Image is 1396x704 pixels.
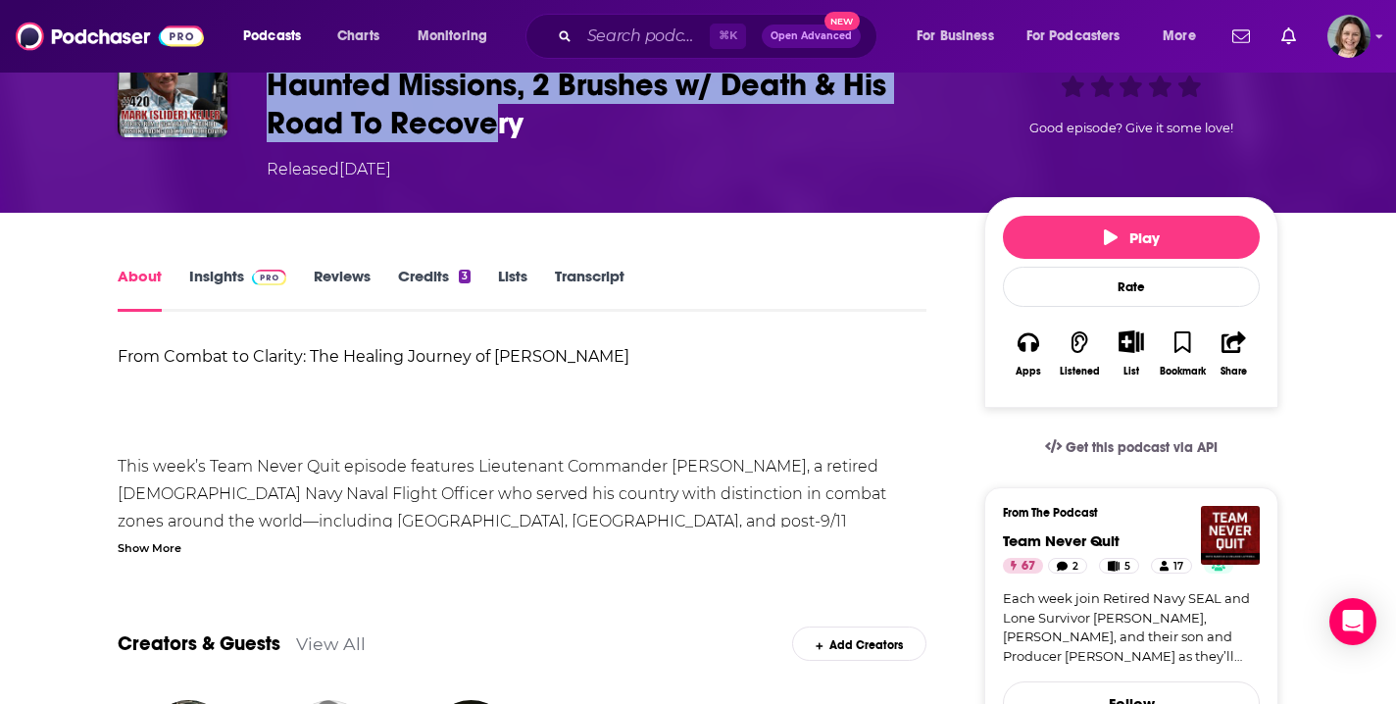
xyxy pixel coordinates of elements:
div: Add Creators [792,627,926,661]
a: Team Never Quit [1003,531,1120,550]
a: 2 [1048,558,1087,574]
a: Show notifications dropdown [1273,20,1304,53]
span: More [1163,23,1196,50]
img: Team Never Quit [1201,506,1260,565]
h3: From The Podcast [1003,506,1244,520]
a: 67 [1003,558,1043,574]
a: View All [296,633,366,654]
a: Each week join Retired Navy SEAL and Lone Survivor [PERSON_NAME], [PERSON_NAME], and their son an... [1003,589,1260,666]
button: Share [1209,318,1260,389]
span: Open Advanced [771,31,852,41]
span: Good episode? Give it some love! [1029,121,1233,135]
div: Released [DATE] [267,158,391,181]
span: Charts [337,23,379,50]
div: Listened [1060,366,1100,377]
div: List [1123,365,1139,377]
img: Podchaser Pro [252,270,286,285]
a: About [118,267,162,312]
a: 17 [1151,558,1192,574]
button: Show profile menu [1327,15,1371,58]
strong: From Combat to Clarity: The Healing Journey of [PERSON_NAME] [118,347,629,366]
a: Charts [324,21,391,52]
span: 5 [1124,557,1130,577]
button: Bookmark [1157,318,1208,389]
button: Play [1003,216,1260,259]
button: open menu [1149,21,1221,52]
a: Reviews [314,267,371,312]
h1: Mark Keller: Stories From A Fighter Pilot- Haunted Missions, 2 Brushes w/ Death & His Road To Rec... [267,27,953,142]
span: Monitoring [418,23,487,50]
span: For Podcasters [1026,23,1121,50]
a: Get this podcast via API [1029,424,1233,472]
button: Apps [1003,318,1054,389]
img: Mark Keller: Stories From A Fighter Pilot- Haunted Missions, 2 Brushes w/ Death & His Road To Rec... [118,27,227,137]
div: 3 [459,270,471,283]
button: open menu [404,21,513,52]
span: 17 [1173,557,1183,577]
div: Apps [1016,366,1041,377]
a: InsightsPodchaser Pro [189,267,286,312]
div: Show More ButtonList [1106,318,1157,389]
span: Logged in as micglogovac [1327,15,1371,58]
span: Play [1104,228,1160,247]
div: Bookmark [1160,366,1206,377]
a: Lists [498,267,527,312]
div: Rate [1003,267,1260,307]
button: open menu [1014,21,1149,52]
a: Show notifications dropdown [1224,20,1258,53]
button: open menu [229,21,326,52]
span: Podcasts [243,23,301,50]
span: ⌘ K [710,24,746,49]
button: Listened [1054,318,1105,389]
button: open menu [903,21,1019,52]
img: Podchaser - Follow, Share and Rate Podcasts [16,18,204,55]
button: Show More Button [1111,330,1151,352]
button: Open AdvancedNew [762,25,861,48]
span: 2 [1072,557,1078,577]
a: Credits3 [398,267,471,312]
span: Get this podcast via API [1066,439,1218,456]
span: For Business [917,23,994,50]
div: Open Intercom Messenger [1329,598,1376,645]
span: 67 [1022,557,1035,577]
a: 5 [1099,558,1139,574]
img: User Profile [1327,15,1371,58]
div: Share [1221,366,1247,377]
span: New [824,12,860,30]
a: Transcript [555,267,624,312]
div: Search podcasts, credits, & more... [544,14,896,59]
a: Creators & Guests [118,631,280,656]
input: Search podcasts, credits, & more... [579,21,710,52]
